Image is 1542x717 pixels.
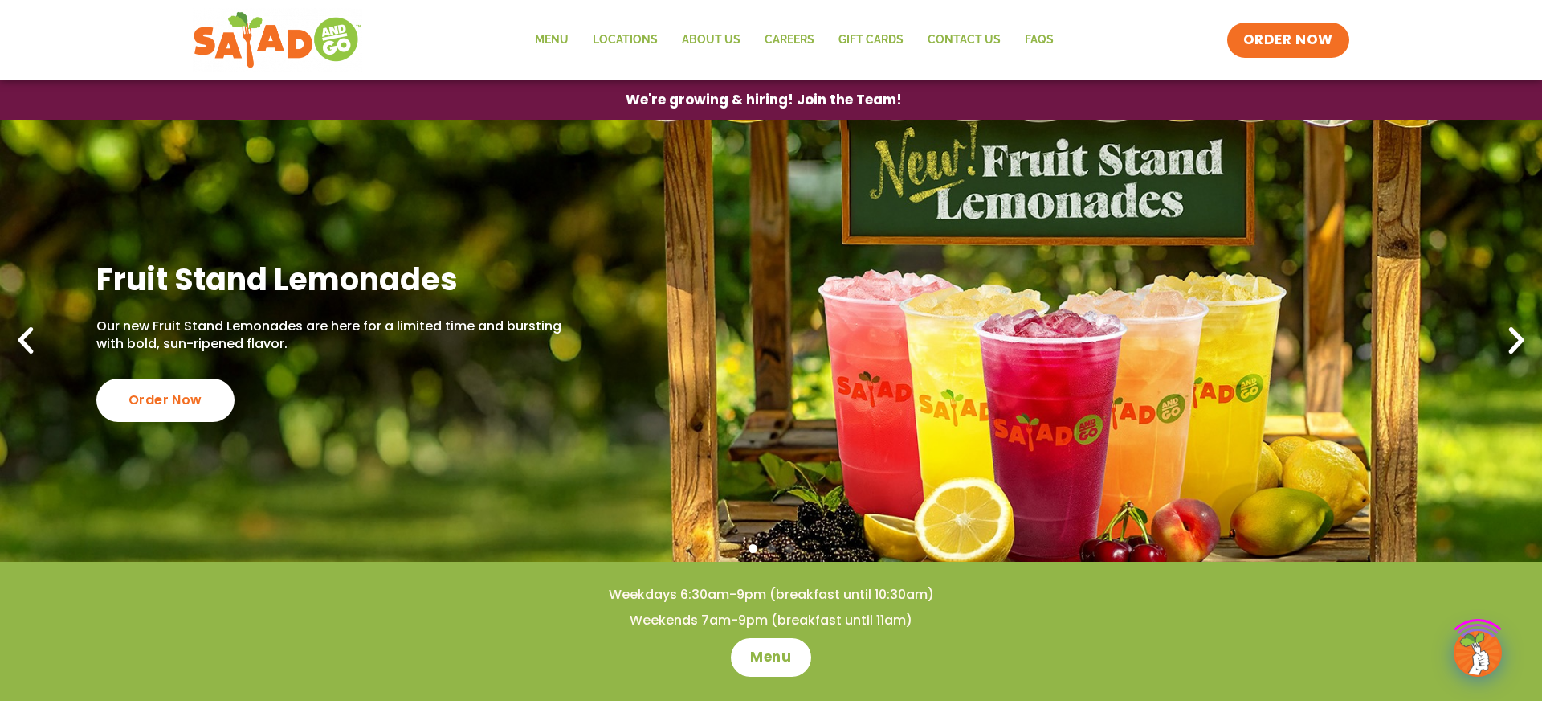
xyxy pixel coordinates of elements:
a: We're growing & hiring! Join the Team! [602,81,926,119]
a: Contact Us [916,22,1013,59]
span: Menu [750,648,791,667]
a: Menu [523,22,581,59]
div: Next slide [1499,323,1534,358]
a: FAQs [1013,22,1066,59]
nav: Menu [523,22,1066,59]
div: Previous slide [8,323,43,358]
a: Menu [731,638,810,677]
span: Go to slide 3 [785,544,794,553]
h4: Weekdays 6:30am-9pm (breakfast until 10:30am) [32,586,1510,604]
span: We're growing & hiring! Join the Team! [626,93,902,107]
a: About Us [670,22,753,59]
a: GIFT CARDS [826,22,916,59]
a: Careers [753,22,826,59]
span: ORDER NOW [1243,31,1333,50]
h4: Weekends 7am-9pm (breakfast until 11am) [32,612,1510,629]
div: Order Now [96,379,235,422]
span: Go to slide 2 [767,544,776,553]
p: Our new Fruit Stand Lemonades are here for a limited time and bursting with bold, sun-ripened fla... [96,318,573,354]
h2: Fruit Stand Lemonades [96,260,573,299]
a: Locations [581,22,670,59]
span: Go to slide 1 [749,544,757,553]
a: ORDER NOW [1227,23,1349,58]
img: new-SAG-logo-768×292 [193,8,362,72]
